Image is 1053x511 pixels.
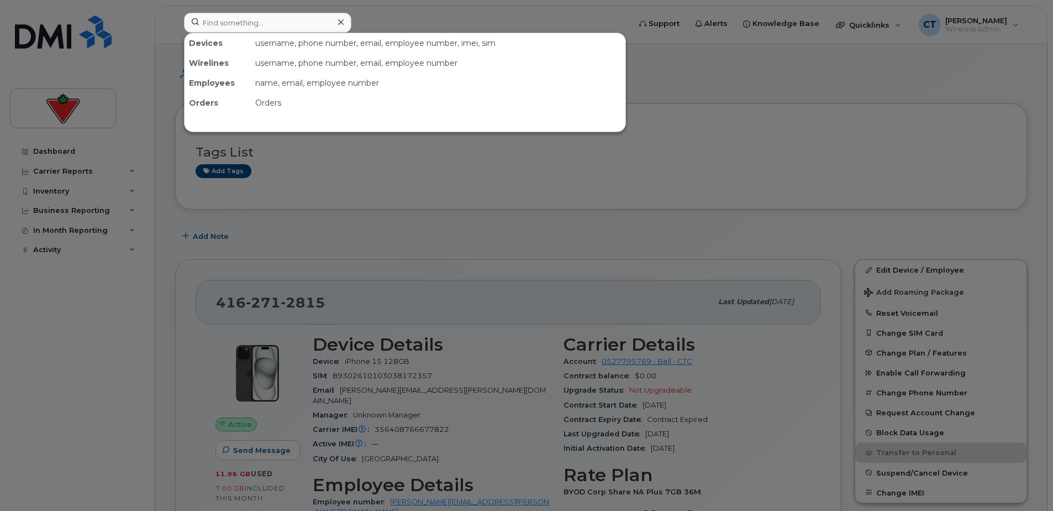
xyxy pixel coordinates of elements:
div: Orders [251,93,625,113]
div: Orders [185,93,251,113]
div: username, phone number, email, employee number [251,53,625,73]
div: Employees [185,73,251,93]
div: username, phone number, email, employee number, imei, sim [251,33,625,53]
div: name, email, employee number [251,73,625,93]
div: Wirelines [185,53,251,73]
div: Devices [185,33,251,53]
